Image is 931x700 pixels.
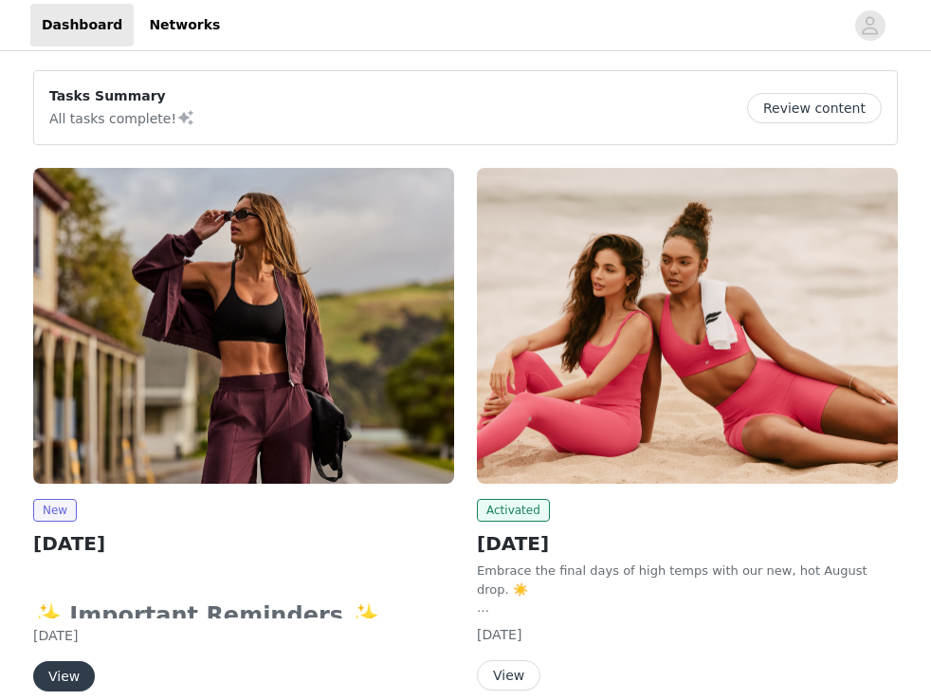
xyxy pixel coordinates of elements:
button: View [33,661,95,691]
h2: [DATE] [33,529,454,558]
p: Tasks Summary [49,86,195,106]
h2: [DATE] [477,529,898,558]
a: Networks [137,4,231,46]
span: [DATE] [33,628,78,643]
strong: ✨ Important Reminders ✨ [33,602,392,629]
img: Fabletics [477,168,898,484]
a: View [477,669,540,683]
span: [DATE] [477,627,521,642]
span: New [33,499,77,522]
img: Fabletics [33,168,454,484]
button: View [477,660,540,691]
div: avatar [861,10,879,41]
a: Dashboard [30,4,134,46]
p: Embrace the final days of high temps with our new, hot August drop. ☀️ [477,562,898,599]
p: All tasks complete! [49,106,195,129]
button: Review content [747,93,882,123]
span: Activated [477,499,550,522]
a: View [33,670,95,684]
